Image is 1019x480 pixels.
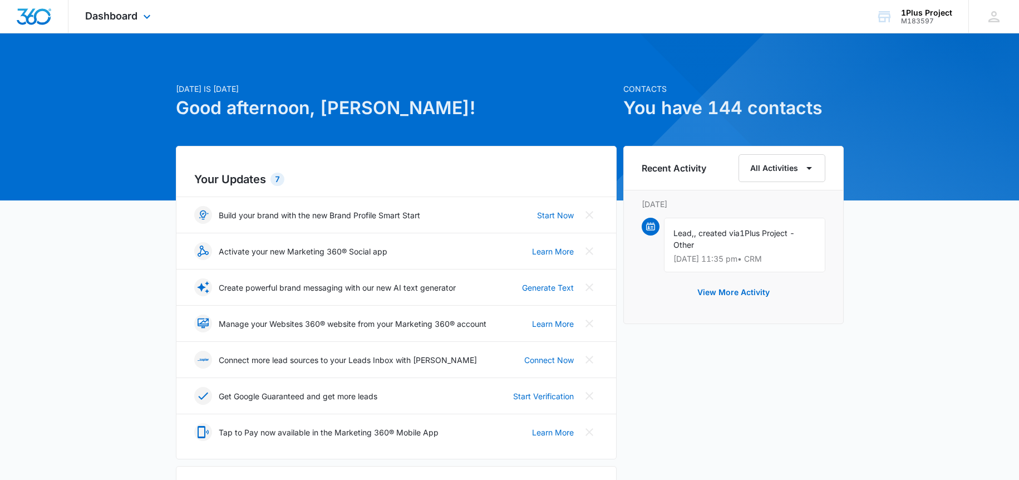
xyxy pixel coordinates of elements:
[176,83,617,95] p: [DATE] is [DATE]
[901,8,952,17] div: account name
[694,228,740,238] span: , created via
[532,318,574,330] a: Learn More
[580,206,598,224] button: Close
[580,315,598,332] button: Close
[194,171,598,188] h2: Your Updates
[580,242,598,260] button: Close
[219,318,486,330] p: Manage your Websites 360® website from your Marketing 360® account
[642,198,825,210] p: [DATE]
[176,95,617,121] h1: Good afternoon, [PERSON_NAME]!
[580,387,598,405] button: Close
[219,354,477,366] p: Connect more lead sources to your Leads Inbox with [PERSON_NAME]
[673,255,816,263] p: [DATE] 11:35 pm • CRM
[270,173,284,186] div: 7
[513,390,574,402] a: Start Verification
[623,83,844,95] p: Contacts
[219,282,456,293] p: Create powerful brand messaging with our new AI text generator
[623,95,844,121] h1: You have 144 contacts
[532,427,574,438] a: Learn More
[580,351,598,369] button: Close
[642,161,706,175] h6: Recent Activity
[85,10,137,22] span: Dashboard
[739,154,825,182] button: All Activities
[580,278,598,296] button: Close
[580,423,598,441] button: Close
[219,246,387,257] p: Activate your new Marketing 360® Social app
[522,282,574,293] a: Generate Text
[219,209,420,221] p: Build your brand with the new Brand Profile Smart Start
[537,209,574,221] a: Start Now
[673,228,694,238] span: Lead,
[219,390,377,402] p: Get Google Guaranteed and get more leads
[219,427,439,438] p: Tap to Pay now available in the Marketing 360® Mobile App
[532,246,574,257] a: Learn More
[524,354,574,366] a: Connect Now
[901,17,952,25] div: account id
[686,279,781,306] button: View More Activity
